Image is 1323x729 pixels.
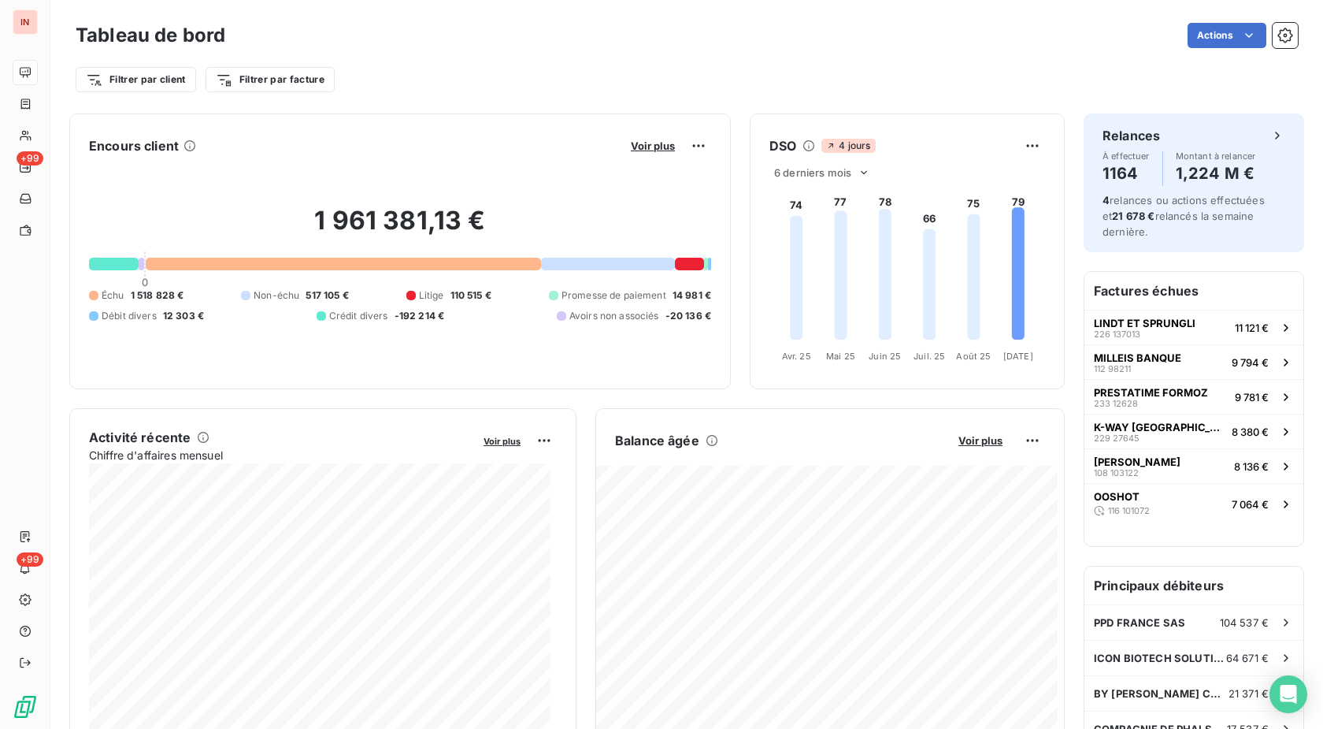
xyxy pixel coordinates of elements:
[673,288,711,303] span: 14 981 €
[131,288,184,303] span: 1 518 828 €
[89,136,179,155] h6: Encours client
[484,436,521,447] span: Voir plus
[76,67,196,92] button: Filtrer par client
[1234,460,1269,473] span: 8 136 €
[1094,399,1138,408] span: 233 12628
[1232,356,1269,369] span: 9 794 €
[1094,386,1208,399] span: PRESTATIME FORMOZ
[782,351,811,362] tspan: Avr. 25
[13,9,38,35] div: IN
[1269,675,1307,713] div: Open Intercom Messenger
[1232,498,1269,511] span: 7 064 €
[1084,310,1303,344] button: LINDT ET SPRUNGLI226 13701311 121 €
[102,288,124,303] span: Échu
[1094,687,1228,700] span: BY [PERSON_NAME] COMPANIES
[329,309,388,323] span: Crédit divers
[1084,272,1303,310] h6: Factures échues
[821,139,875,153] span: 4 jours
[1094,456,1180,468] span: [PERSON_NAME]
[1094,490,1140,503] span: OOSHOT
[206,67,335,92] button: Filtrer par facture
[1112,210,1154,222] span: 21 678 €
[395,309,445,323] span: -192 214 €
[17,552,43,567] span: +99
[419,288,444,303] span: Litige
[479,433,525,448] button: Voir plus
[142,276,148,288] span: 0
[1102,161,1150,186] h4: 1164
[76,21,225,50] h3: Tableau de bord
[13,694,38,720] img: Logo LeanPay
[1102,151,1150,161] span: À effectuer
[954,433,1007,448] button: Voir plus
[1084,344,1303,379] button: MILLEIS BANQUE112 982119 794 €
[1108,506,1150,515] span: 116 101072
[1235,391,1269,404] span: 9 781 €
[1094,329,1140,339] span: 226 137013
[1094,652,1226,664] span: ICON BIOTECH SOLUTION
[665,309,711,323] span: -20 136 €
[626,139,680,153] button: Voir plus
[89,447,472,463] span: Chiffre d'affaires mensuel
[956,351,991,362] tspan: Août 25
[569,309,659,323] span: Avoirs non associés
[826,351,855,362] tspan: Mai 25
[1094,351,1181,364] span: MILLEIS BANQUE
[1094,468,1139,478] span: 108 103122
[450,288,491,303] span: 110 515 €
[615,431,699,450] h6: Balance âgée
[1102,194,1265,238] span: relances ou actions effectuées et relancés la semaine dernière.
[1094,317,1195,329] span: LINDT ET SPRUNGLI
[1094,421,1225,433] span: K-WAY [GEOGRAPHIC_DATA]
[1084,379,1303,414] button: PRESTATIME FORMOZ233 126289 781 €
[1188,23,1266,48] button: Actions
[1084,567,1303,604] h6: Principaux débiteurs
[306,288,348,303] span: 517 105 €
[163,309,204,323] span: 12 303 €
[769,136,796,155] h6: DSO
[1176,151,1256,161] span: Montant à relancer
[631,139,675,152] span: Voir plus
[89,205,711,252] h2: 1 961 381,13 €
[1232,426,1269,438] span: 8 380 €
[561,288,666,303] span: Promesse de paiement
[1176,161,1256,186] h4: 1,224 M €
[102,309,157,323] span: Débit divers
[1084,414,1303,448] button: K-WAY [GEOGRAPHIC_DATA]229 276458 380 €
[1235,322,1269,334] span: 11 121 €
[89,428,191,447] h6: Activité récente
[254,288,299,303] span: Non-échu
[869,351,901,362] tspan: Juin 25
[1084,448,1303,483] button: [PERSON_NAME]108 1031228 136 €
[17,151,43,166] span: +99
[774,166,851,179] span: 6 derniers mois
[1003,351,1033,362] tspan: [DATE]
[913,351,945,362] tspan: Juil. 25
[1084,483,1303,524] button: OOSHOT116 1010727 064 €
[1094,616,1185,629] span: PPD FRANCE SAS
[1220,616,1269,629] span: 104 537 €
[958,434,1002,447] span: Voir plus
[1102,126,1160,145] h6: Relances
[1094,433,1140,443] span: 229 27645
[1102,194,1110,206] span: 4
[1226,652,1269,664] span: 64 671 €
[1228,687,1269,700] span: 21 371 €
[1094,364,1131,374] span: 112 98211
